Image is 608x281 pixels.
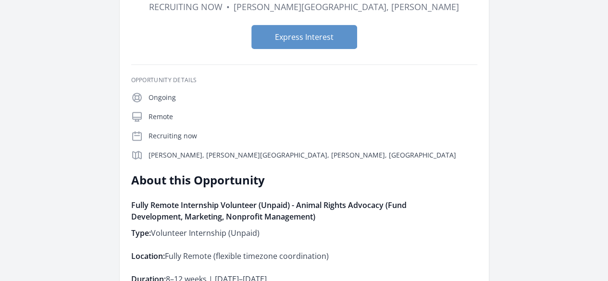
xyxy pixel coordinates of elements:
[149,150,477,160] p: [PERSON_NAME], [PERSON_NAME][GEOGRAPHIC_DATA], [PERSON_NAME], [GEOGRAPHIC_DATA]
[149,93,477,102] p: Ongoing
[251,25,357,49] button: Express Interest
[131,226,412,240] p: Volunteer Internship (Unpaid)
[131,251,165,261] strong: Location:
[131,249,412,263] p: Fully Remote (flexible timezone coordination)
[149,112,477,122] p: Remote
[131,76,477,84] h3: Opportunity Details
[131,228,151,238] strong: Type:
[131,200,407,222] strong: Fully Remote Internship Volunteer (Unpaid) - Animal Rights Advocacy (Fund Development, Marketing,...
[131,172,412,188] h2: About this Opportunity
[149,131,477,141] p: Recruiting now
